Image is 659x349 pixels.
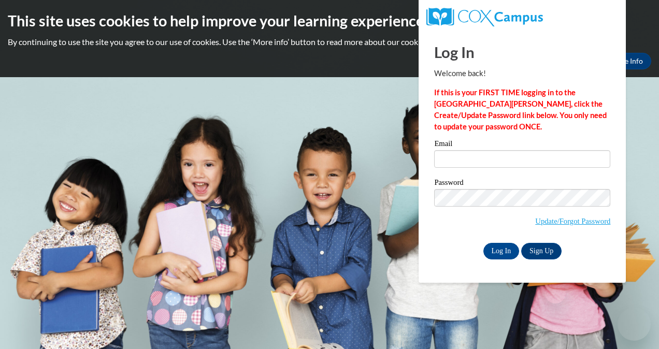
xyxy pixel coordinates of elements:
p: By continuing to use the site you agree to our use of cookies. Use the ‘More info’ button to read... [8,36,651,48]
a: Sign Up [521,243,562,259]
img: COX Campus [426,8,542,26]
iframe: Button to launch messaging window [618,308,651,341]
input: Log In [483,243,520,259]
h1: Log In [434,41,610,63]
h2: This site uses cookies to help improve your learning experience. [8,10,651,31]
iframe: Close message [545,283,566,303]
a: Update/Forgot Password [535,217,610,225]
label: Password [434,179,610,189]
label: Email [434,140,610,150]
p: Welcome back! [434,68,610,79]
a: More Info [603,53,651,69]
strong: If this is your FIRST TIME logging in to the [GEOGRAPHIC_DATA][PERSON_NAME], click the Create/Upd... [434,88,607,131]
